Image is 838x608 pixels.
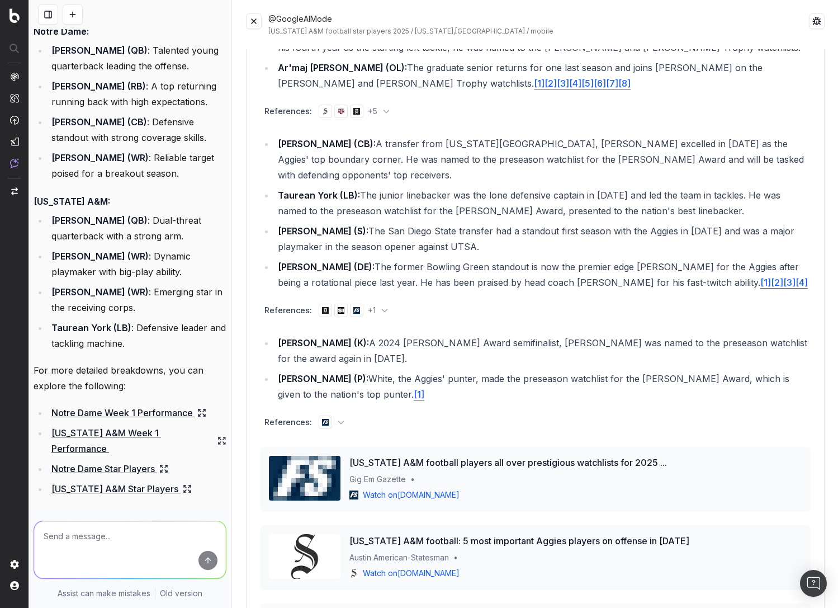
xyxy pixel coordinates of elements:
[368,106,377,117] span: + 5
[278,261,375,272] strong: [PERSON_NAME] (DE):
[10,8,20,23] img: Botify logo
[10,560,19,569] img: Setting
[51,251,149,262] strong: [PERSON_NAME] (WR)
[264,305,312,316] span: References:
[10,581,19,590] img: My account
[51,286,149,298] strong: [PERSON_NAME] (WR)
[349,474,406,485] span: Gig Em Gazette
[322,419,329,426] img: Favicon for gigemgazette.com
[269,534,340,579] img: Texas A&M football: 5 most important Aggies players on offense in 2025
[51,116,147,128] strong: [PERSON_NAME] (CB)
[410,474,415,485] span: •
[338,307,344,314] img: Favicon for www.si.com
[264,106,312,117] span: References:
[534,78,545,89] a: [1]
[58,588,150,599] p: Assist can make mistakes
[274,136,811,183] li: A transfer from [US_STATE][GEOGRAPHIC_DATA], [PERSON_NAME] excelled in [DATE] as the Aggies' top ...
[274,187,811,219] li: The junior linebacker was the lone defensive captain in [DATE] and led the team in tackles. He wa...
[51,215,148,226] strong: [PERSON_NAME] (QB)
[278,225,368,237] strong: [PERSON_NAME] (S):
[268,27,809,36] div: [US_STATE] A&M football star players 2025 / [US_STATE],[GEOGRAPHIC_DATA] / mobile
[48,213,226,244] li: : Dual-threat quarterback with a strong arm.
[618,78,631,89] a: [8]
[48,43,226,74] li: : Talented young quarterback leading the offense.
[48,284,226,315] li: : Emerging star in the receiving corps.
[274,60,811,91] li: The graduate senior returns for one last season and joins [PERSON_NAME] on the [PERSON_NAME] and ...
[349,491,358,499] img: Favicon for gigemgazette.com
[274,259,811,290] li: The former Bowling Green standout is now the premier edge [PERSON_NAME] for the Aggies after bein...
[349,489,460,501] a: Watch on[DOMAIN_NAME]
[594,78,606,89] a: [6]
[545,78,557,89] a: [2]
[349,456,802,469] h4: [US_STATE] A&M football players all over prestigious watchlists for 2025 ...
[278,190,360,201] strong: Taurean York (LB):
[319,416,332,429] div: Texas A&M football players all over prestigious watchlists for 2025 ...
[414,389,424,400] a: [1]
[274,335,811,366] li: A 2024 [PERSON_NAME] Award semifinalist, [PERSON_NAME] was named to the preseason watchlist for t...
[51,405,206,421] a: Notre Dame Week 1 Performance
[51,45,148,56] strong: [PERSON_NAME] (QB)
[278,138,376,149] strong: [PERSON_NAME] (CB):
[48,320,226,351] li: : Defensive leader and tackling machine.
[10,158,19,168] img: Assist
[51,152,149,163] strong: [PERSON_NAME] (WR)
[51,481,192,497] a: [US_STATE] A&M Star Players
[48,150,226,181] li: : Reliable target poised for a breakout season.
[349,552,449,563] span: Austin American-Statesman
[353,307,360,314] img: Favicon for gigemgazette.com
[268,13,809,36] div: @GoogleAIMode
[278,337,369,348] strong: [PERSON_NAME] (K):
[11,187,18,195] img: Switch project
[260,299,811,322] button: References:Favicon for www.dallasnews.comFavicon for www.si.comFavicon for gigemgazette.com+1
[51,81,146,92] strong: [PERSON_NAME] (RB)
[34,25,226,38] h4: Notre Dame:
[322,108,329,115] img: Favicon for www.statesman.com
[274,223,811,254] li: The San Diego State transfer had a standout first season with the Aggies in [DATE] and was a majo...
[796,277,808,288] a: [4]
[557,78,569,89] a: [3]
[334,105,348,118] div: Reed Tabbed to Manning Award Preseason Watch List - 12thMan.com
[10,137,19,146] img: Studio
[260,100,811,122] button: References:Favicon for www.statesman.comFavicon for 12thman.comFavicon for www.dallasnews.com+5
[800,570,827,597] div: Open Intercom Messenger
[10,115,19,125] img: Activation
[353,108,360,115] img: Favicon for www.dallasnews.com
[34,195,226,208] h4: [US_STATE] A&M:
[48,248,226,280] li: : Dynamic playmaker with big-play ability.
[264,417,312,428] span: References:
[349,569,358,578] img: Favicon for www.statesman.com
[269,456,340,501] img: Texas A&M football players all over prestigious watchlists for 2025 ...
[350,105,363,118] div: 10 Texas A&M players to know in 2025: Experienced star power is ...
[606,78,618,89] a: [7]
[34,362,226,394] p: For more detailed breakdowns, you can explore the following:
[581,78,594,89] a: [5]
[51,322,131,333] strong: Taurean York (LB)
[771,277,783,288] a: [2]
[350,304,363,317] div: Texas A&M football players all over prestigious watchlists for 2025 ...
[368,305,376,316] span: + 1
[319,304,332,317] div: 10 Texas A&M players to know in 2025: Experienced star power is ...
[338,108,344,115] img: Favicon for 12thman.com
[319,105,332,118] div: Texas A&M football: 5 most important Aggies players on offense in 2025
[48,78,226,110] li: : A top returning running back with high expectations.
[10,72,19,81] img: Analytics
[51,425,226,456] a: [US_STATE] A&M Week 1 Performance
[48,114,226,145] li: : Defensive standout with strong coverage skills.
[783,277,796,288] a: [3]
[349,568,460,579] a: Watch on[DOMAIN_NAME]
[349,534,802,548] h4: [US_STATE] A&M football: 5 most important Aggies players on offense in [DATE]
[322,307,329,314] img: Favicon for www.dallasnews.com
[274,371,811,402] li: White, the Aggies' punter, made the preseason watchlist for the [PERSON_NAME] Award, which is giv...
[453,552,458,563] span: •
[260,411,811,433] button: References:Favicon for gigemgazette.com
[278,373,368,384] strong: [PERSON_NAME] (P):
[278,62,407,73] strong: Ar'maj [PERSON_NAME] (OL):
[334,304,348,317] div: Two Texas A&M Stars on Chuck Bednarik Preseason Watch List
[51,461,168,477] a: Notre Dame Star Players
[10,93,19,103] img: Intelligence
[363,489,460,501] span: Watch on [DOMAIN_NAME]
[569,78,581,89] a: [4]
[160,588,202,599] a: Old version
[760,277,771,288] a: [1]
[363,568,460,579] span: Watch on [DOMAIN_NAME]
